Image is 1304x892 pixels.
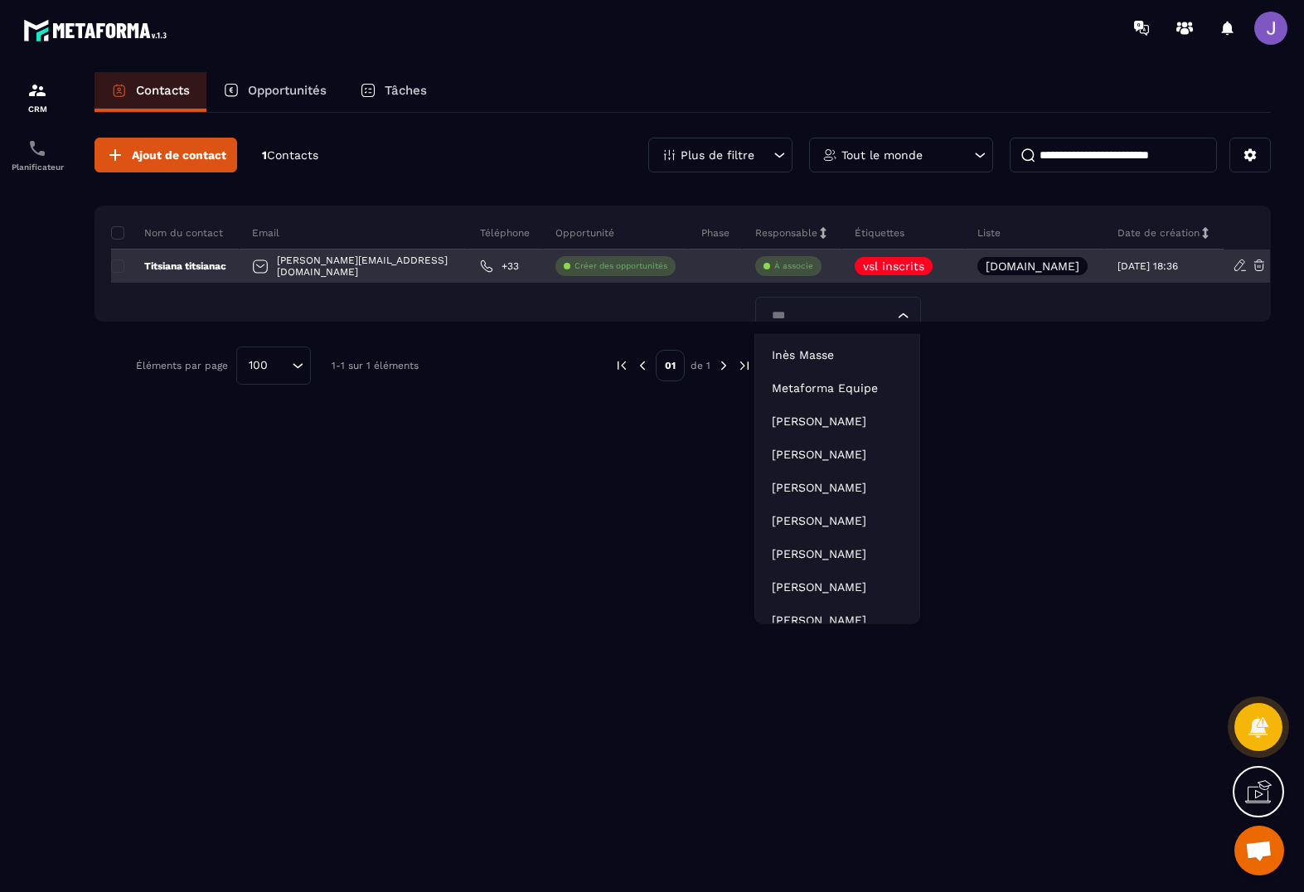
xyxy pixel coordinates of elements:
p: 1-1 sur 1 éléments [332,360,419,371]
a: Tâches [343,72,444,112]
a: +33 [480,259,519,273]
img: next [716,358,731,373]
p: Nom du contact [111,226,223,240]
p: 1 [262,148,318,163]
p: Metaforma Equipe [772,380,903,396]
p: Phase [701,226,730,240]
p: Opportunité [555,226,614,240]
p: Kathy Monteiro [772,512,903,529]
span: Contacts [267,148,318,162]
p: [DATE] 18:36 [1117,260,1178,272]
p: À associe [774,260,813,272]
p: Liste [977,226,1001,240]
a: Opportunités [206,72,343,112]
p: Tâches [385,83,427,98]
img: scheduler [27,138,47,158]
a: schedulerschedulerPlanificateur [4,126,70,184]
p: vsl inscrits [863,260,924,272]
p: Date de création [1117,226,1200,240]
p: Robin Pontoise [772,446,903,463]
p: Inès Masse [772,347,903,363]
p: Éléments par page [136,360,228,371]
p: Aurore Loizeau [772,545,903,562]
span: Ajout de contact [132,147,226,163]
a: Contacts [95,72,206,112]
p: Marjorie Falempin [772,413,903,429]
p: Email [252,226,279,240]
p: Titsiana titsianac [111,259,226,273]
p: Responsable [755,226,817,240]
img: prev [635,358,650,373]
div: Search for option [236,347,311,385]
p: Téléphone [480,226,530,240]
img: prev [614,358,629,373]
div: Search for option [755,297,921,335]
p: Créer des opportunités [574,260,667,272]
p: Camille Equilbec [772,579,903,595]
div: Ouvrir le chat [1234,826,1284,875]
span: 100 [243,356,274,375]
p: Contacts [136,83,190,98]
img: next [737,358,752,373]
a: formationformationCRM [4,68,70,126]
button: Ajout de contact [95,138,237,172]
p: Planificateur [4,162,70,172]
p: Étiquettes [855,226,904,240]
p: CRM [4,104,70,114]
img: formation [27,80,47,100]
p: Anne-Laure Duporge [772,612,903,628]
img: logo [23,15,172,46]
p: Opportunités [248,83,327,98]
input: Search for option [766,307,894,325]
p: de 1 [691,359,710,372]
p: [DOMAIN_NAME] [986,260,1079,272]
p: 01 [656,350,685,381]
p: Tout le monde [841,149,923,161]
p: Plus de filtre [681,149,754,161]
input: Search for option [274,356,288,375]
p: Terry Deplanque [772,479,903,496]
